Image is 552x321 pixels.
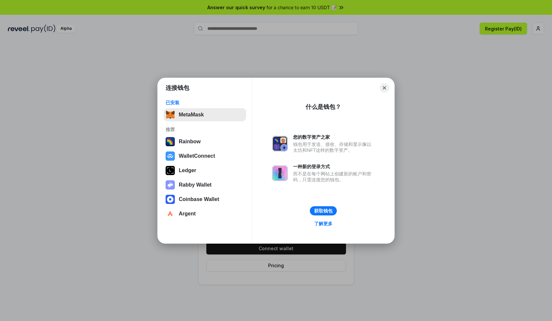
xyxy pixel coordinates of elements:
[166,166,175,175] img: svg+xml,%3Csvg%20xmlns%3D%22http%3A%2F%2Fwww.w3.org%2F2000%2Fsvg%22%20width%3D%2228%22%20height%3...
[179,182,212,188] div: Rabby Wallet
[179,168,196,173] div: Ledger
[166,180,175,190] img: svg+xml,%3Csvg%20xmlns%3D%22http%3A%2F%2Fwww.w3.org%2F2000%2Fsvg%22%20fill%3D%22none%22%20viewBox...
[310,219,336,228] a: 了解更多
[293,141,375,153] div: 钱包用于发送、接收、存储和显示像以太坊和NFT这样的数字资产。
[164,164,246,177] button: Ledger
[166,151,175,161] img: svg+xml,%3Csvg%20width%3D%2228%22%20height%3D%2228%22%20viewBox%3D%220%200%2028%2028%22%20fill%3D...
[179,153,215,159] div: WalletConnect
[166,209,175,218] img: svg+xml,%3Csvg%20width%3D%2228%22%20height%3D%2228%22%20viewBox%3D%220%200%2028%2028%22%20fill%3D...
[166,110,175,119] img: svg+xml,%3Csvg%20fill%3D%22none%22%20height%3D%2233%22%20viewBox%3D%220%200%2035%2033%22%20width%...
[179,196,219,202] div: Coinbase Wallet
[314,221,333,227] div: 了解更多
[272,136,288,151] img: svg+xml,%3Csvg%20xmlns%3D%22http%3A%2F%2Fwww.w3.org%2F2000%2Fsvg%22%20fill%3D%22none%22%20viewBox...
[179,112,204,118] div: MetaMask
[293,134,375,140] div: 您的数字资产之家
[179,139,201,145] div: Rainbow
[164,193,246,206] button: Coinbase Wallet
[166,100,244,106] div: 已安装
[166,137,175,146] img: svg+xml,%3Csvg%20width%3D%22120%22%20height%3D%22120%22%20viewBox%3D%220%200%20120%20120%22%20fil...
[293,164,375,170] div: 一种新的登录方式
[310,206,337,215] button: 获取钱包
[166,84,189,92] h1: 连接钱包
[166,195,175,204] img: svg+xml,%3Csvg%20width%3D%2228%22%20height%3D%2228%22%20viewBox%3D%220%200%2028%2028%22%20fill%3D...
[166,127,244,132] div: 推荐
[164,135,246,148] button: Rainbow
[272,165,288,181] img: svg+xml,%3Csvg%20xmlns%3D%22http%3A%2F%2Fwww.w3.org%2F2000%2Fsvg%22%20fill%3D%22none%22%20viewBox...
[314,208,333,214] div: 获取钱包
[164,108,246,121] button: MetaMask
[164,178,246,191] button: Rabby Wallet
[164,150,246,163] button: WalletConnect
[293,171,375,183] div: 而不是在每个网站上创建新的账户和密码，只需连接您的钱包。
[179,211,196,217] div: Argent
[380,83,389,92] button: Close
[164,207,246,220] button: Argent
[306,103,341,111] div: 什么是钱包？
